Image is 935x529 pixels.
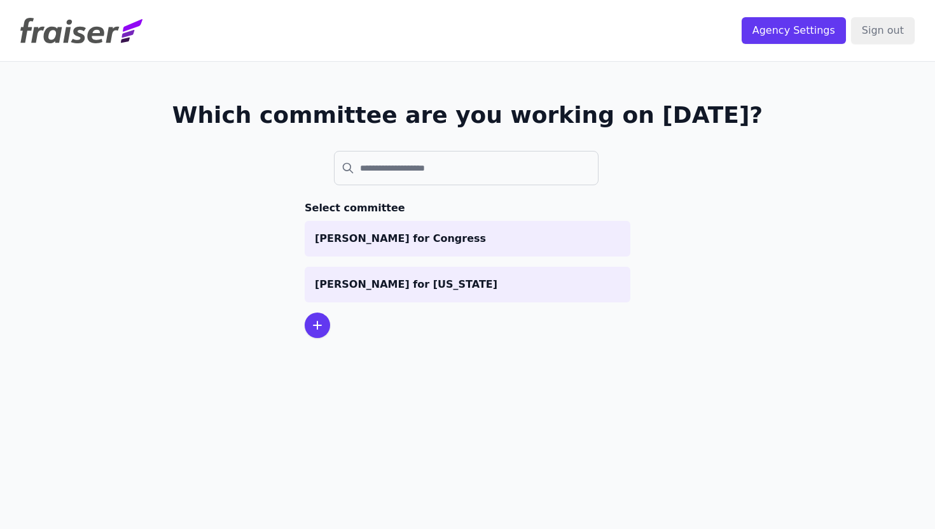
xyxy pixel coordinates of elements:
[851,17,915,44] input: Sign out
[305,267,630,302] a: [PERSON_NAME] for [US_STATE]
[305,221,630,257] a: [PERSON_NAME] for Congress
[315,231,620,246] p: [PERSON_NAME] for Congress
[315,277,620,292] p: [PERSON_NAME] for [US_STATE]
[742,17,846,44] input: Agency Settings
[20,18,142,43] img: Fraiser Logo
[305,201,630,216] h3: Select committee
[172,102,763,128] h1: Which committee are you working on [DATE]?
